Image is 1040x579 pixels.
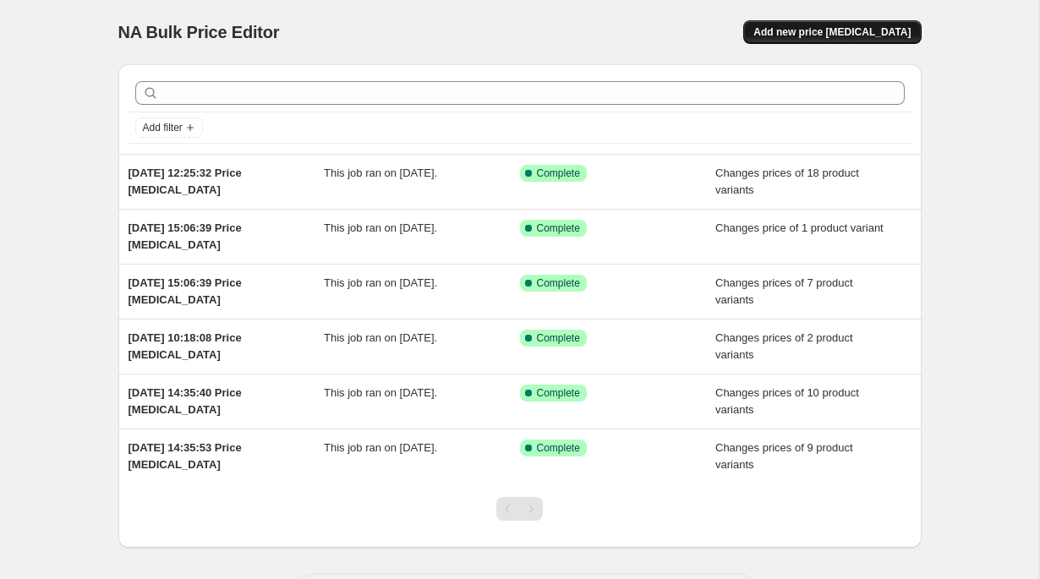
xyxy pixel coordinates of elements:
span: This job ran on [DATE]. [324,276,437,289]
span: Changes price of 1 product variant [715,221,884,234]
nav: Pagination [496,497,543,521]
span: [DATE] 15:06:39 Price [MEDICAL_DATA] [129,221,242,251]
button: Add filter [135,117,203,138]
span: This job ran on [DATE]. [324,221,437,234]
span: Changes prices of 9 product variants [715,441,853,471]
span: Complete [537,331,580,345]
button: Add new price [MEDICAL_DATA] [743,20,921,44]
span: This job ran on [DATE]. [324,441,437,454]
span: [DATE] 14:35:40 Price [MEDICAL_DATA] [129,386,242,416]
span: NA Bulk Price Editor [118,23,280,41]
span: Complete [537,167,580,180]
span: Complete [537,386,580,400]
span: Complete [537,441,580,455]
span: This job ran on [DATE]. [324,167,437,179]
span: This job ran on [DATE]. [324,386,437,399]
span: This job ran on [DATE]. [324,331,437,344]
span: [DATE] 15:06:39 Price [MEDICAL_DATA] [129,276,242,306]
span: Changes prices of 10 product variants [715,386,859,416]
span: Complete [537,276,580,290]
span: Changes prices of 18 product variants [715,167,859,196]
span: Add new price [MEDICAL_DATA] [753,25,911,39]
span: Changes prices of 2 product variants [715,331,853,361]
span: [DATE] 14:35:53 Price [MEDICAL_DATA] [129,441,242,471]
span: [DATE] 12:25:32 Price [MEDICAL_DATA] [129,167,242,196]
span: Complete [537,221,580,235]
span: Changes prices of 7 product variants [715,276,853,306]
span: [DATE] 10:18:08 Price [MEDICAL_DATA] [129,331,242,361]
span: Add filter [143,121,183,134]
